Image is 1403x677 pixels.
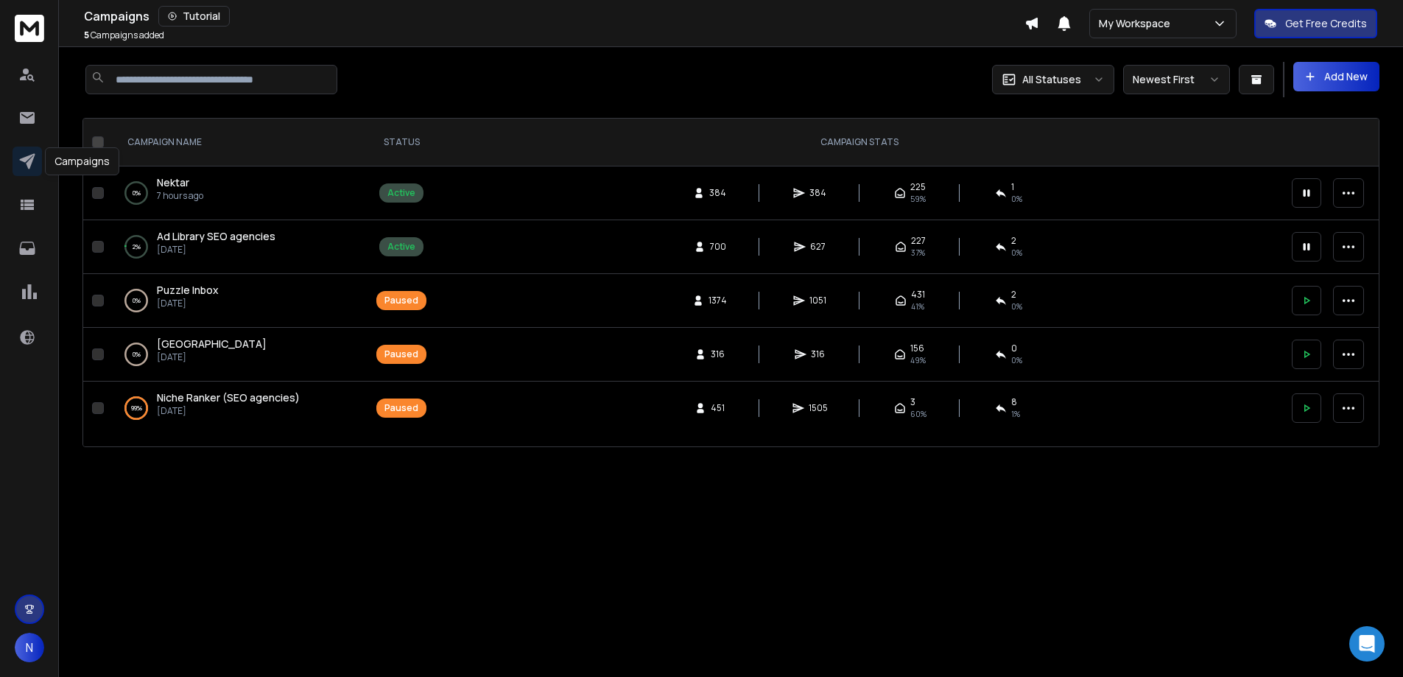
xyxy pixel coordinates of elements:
span: 1374 [708,295,727,306]
span: 0 % [1011,301,1022,312]
a: [GEOGRAPHIC_DATA] [157,337,267,351]
span: 0 [1011,343,1017,354]
th: STATUS [368,119,435,166]
th: CAMPAIGN NAME [110,119,368,166]
span: 60 % [910,408,926,420]
span: 627 [810,241,826,253]
button: Add New [1293,62,1379,91]
div: Open Intercom Messenger [1349,626,1385,662]
div: Paused [384,402,418,414]
td: 2%Ad Library SEO agencies[DATE] [110,220,368,274]
button: Get Free Credits [1254,9,1377,38]
span: 5 [84,29,89,41]
p: [DATE] [157,298,219,309]
span: 384 [709,187,726,199]
p: 0 % [133,293,141,308]
span: 451 [711,402,725,414]
span: 0 % [1011,354,1022,366]
p: 7 hours ago [157,190,203,202]
p: [DATE] [157,244,275,256]
span: 0 % [1011,247,1022,259]
button: Tutorial [158,6,230,27]
span: 225 [910,181,926,193]
span: 1 % [1011,408,1020,420]
div: Paused [384,295,418,306]
span: 41 % [911,301,924,312]
button: Newest First [1123,65,1230,94]
p: 0 % [133,186,141,200]
p: [DATE] [157,351,267,363]
div: Active [387,187,415,199]
span: Puzzle Inbox [157,283,219,297]
p: My Workspace [1099,16,1176,31]
span: 156 [910,343,924,354]
button: N [15,633,44,662]
span: 2 [1011,289,1016,301]
div: Campaigns [84,6,1024,27]
div: Paused [384,348,418,360]
span: 1051 [809,295,826,306]
td: 99%Niche Ranker (SEO agencies)[DATE] [110,382,368,435]
span: Nektar [157,175,189,189]
span: 1 [1011,181,1014,193]
span: Niche Ranker (SEO agencies) [157,390,300,404]
span: 8 [1011,396,1017,408]
span: 316 [811,348,826,360]
p: 99 % [131,401,142,415]
th: CAMPAIGN STATS [435,119,1283,166]
td: 0%[GEOGRAPHIC_DATA][DATE] [110,328,368,382]
a: Niche Ranker (SEO agencies) [157,390,300,405]
span: 0 % [1011,193,1022,205]
p: 0 % [133,347,141,362]
span: 2 [1011,235,1016,247]
span: 384 [809,187,826,199]
td: 0%Nektar7 hours ago [110,166,368,220]
span: 49 % [910,354,926,366]
a: Nektar [157,175,189,190]
span: 316 [711,348,725,360]
td: 0%Puzzle Inbox[DATE] [110,274,368,328]
span: 431 [911,289,925,301]
span: 1505 [809,402,828,414]
span: 37 % [911,247,925,259]
div: Campaigns [45,147,119,175]
p: [DATE] [157,405,300,417]
p: Get Free Credits [1285,16,1367,31]
p: 2 % [133,239,141,254]
span: 3 [910,396,915,408]
p: All Statuses [1022,72,1081,87]
span: 227 [911,235,926,247]
a: Puzzle Inbox [157,283,219,298]
span: 700 [710,241,726,253]
a: Ad Library SEO agencies [157,229,275,244]
p: Campaigns added [84,29,164,41]
span: Ad Library SEO agencies [157,229,275,243]
span: 59 % [910,193,926,205]
div: Active [387,241,415,253]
